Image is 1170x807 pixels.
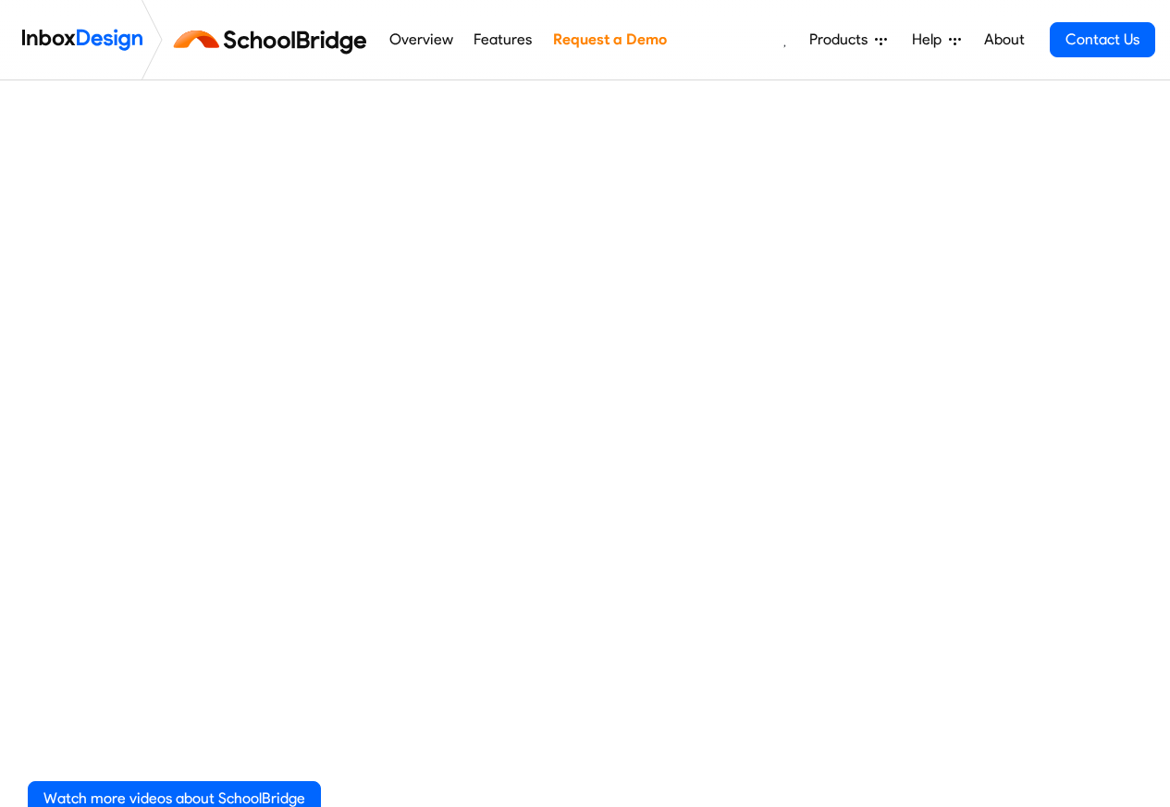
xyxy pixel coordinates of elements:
a: Contact Us [1050,22,1155,57]
img: schoolbridge logo [170,18,378,62]
a: About [979,21,1029,58]
a: Products [802,21,894,58]
a: Request a Demo [548,21,671,58]
span: Help [912,29,949,51]
a: Features [469,21,537,58]
a: Help [905,21,968,58]
span: Products [809,29,875,51]
a: Overview [384,21,458,58]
